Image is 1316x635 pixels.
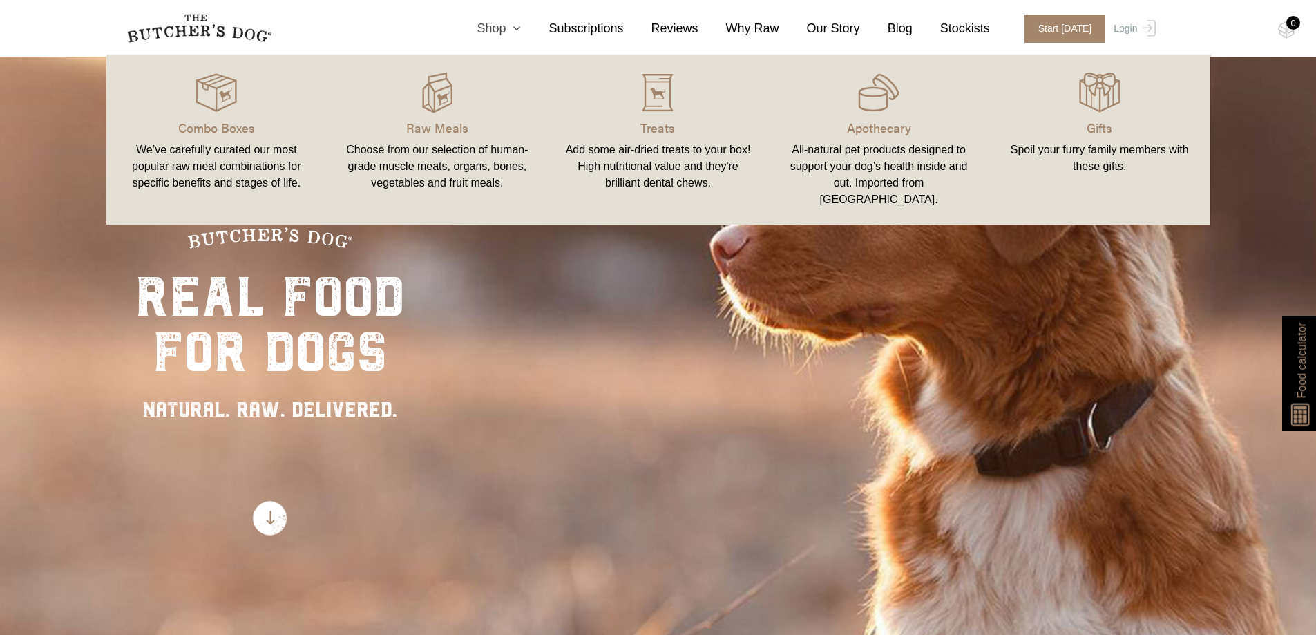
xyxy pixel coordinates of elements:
span: Start [DATE] [1024,15,1106,43]
a: Combo Boxes We’ve carefully curated our most popular raw meal combinations for specific benefits ... [106,69,327,211]
a: Gifts Spoil your furry family members with these gifts. [989,69,1210,211]
div: Spoil your furry family members with these gifts. [1006,142,1194,175]
span: Food calculator [1293,323,1310,398]
p: Combo Boxes [123,118,311,137]
a: Our Story [779,19,860,38]
a: Stockists [913,19,990,38]
a: Treats Add some air-dried treats to your box! High nutritional value and they're brilliant dental... [548,69,769,211]
div: 0 [1286,16,1300,30]
div: Add some air-dried treats to your box! High nutritional value and they're brilliant dental chews. [564,142,752,191]
a: Shop [449,19,521,38]
div: Choose from our selection of human-grade muscle meats, organs, bones, vegetables and fruit meals. [343,142,531,191]
div: All-natural pet products designed to support your dog’s health inside and out. Imported from [GEO... [785,142,973,208]
a: Raw Meals Choose from our selection of human-grade muscle meats, organs, bones, vegetables and fr... [327,69,548,211]
p: Gifts [1006,118,1194,137]
p: Treats [564,118,752,137]
a: Login [1110,15,1155,43]
a: Apothecary All-natural pet products designed to support your dog’s health inside and out. Importe... [768,69,989,211]
p: Raw Meals [343,118,531,137]
div: We’ve carefully curated our most popular raw meal combinations for specific benefits and stages o... [123,142,311,191]
a: Blog [860,19,913,38]
a: Reviews [624,19,698,38]
div: real food for dogs [135,269,405,380]
a: Why Raw [698,19,779,38]
p: Apothecary [785,118,973,137]
div: NATURAL. RAW. DELIVERED. [135,394,405,425]
a: Subscriptions [521,19,623,38]
a: Start [DATE] [1011,15,1111,43]
img: TBD_Cart-Empty.png [1278,21,1295,39]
